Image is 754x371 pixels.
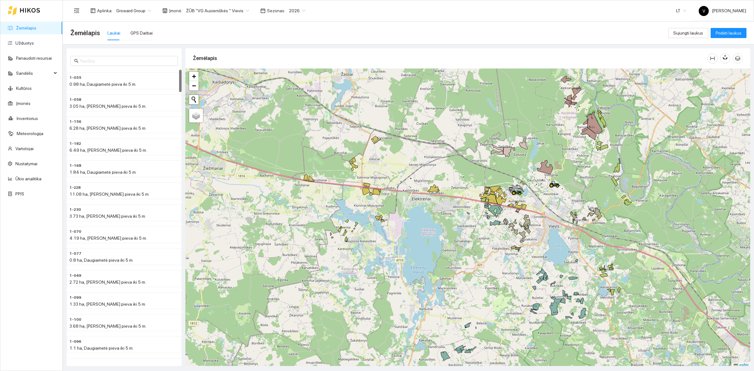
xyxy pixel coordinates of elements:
[668,30,708,35] a: Sujungti laukus
[70,4,83,17] button: menu-fold
[16,86,32,91] a: Kultūros
[69,163,81,169] span: 1-168
[15,41,34,46] a: Užduotys
[107,30,120,36] div: Laukai
[70,28,100,38] span: Žemėlapis
[74,59,79,63] span: search
[15,176,41,181] a: Ūkio analitika
[716,30,741,36] span: Pridėti laukus
[69,324,146,329] span: 3.68 ha, [PERSON_NAME] pieva iki 5 m.
[69,192,150,197] span: 11.08 ha, [PERSON_NAME] pieva iki 5 m.
[734,363,749,367] a: Leaflet
[17,116,38,121] a: Inventorius
[69,207,81,213] span: 1-230
[192,82,196,90] span: −
[69,346,134,351] span: 1.1 ha, Daugiametė pieva iki 5 m.
[189,81,199,90] a: Zoom out
[15,191,24,196] a: PPIS
[90,8,96,13] span: layout
[289,6,305,15] span: 2026
[69,229,81,235] span: 1-070
[192,72,196,80] span: +
[74,8,79,14] span: menu-fold
[69,273,81,279] span: 1-049
[17,131,43,136] a: Meteorologija
[267,7,285,14] span: Sezonas :
[69,317,81,323] span: 1-100
[69,339,81,345] span: 1-096
[193,49,708,67] div: Žemėlapis
[97,7,112,14] span: Aplinka :
[69,251,81,257] span: 1-077
[69,236,147,241] span: 4.19 ha, [PERSON_NAME] pieva iki 5 m.
[711,28,746,38] button: Pridėti laukus
[69,185,81,191] span: 1-228
[162,8,167,13] span: shop
[69,119,81,125] span: 1-156
[699,8,746,13] span: [PERSON_NAME]
[673,30,703,36] span: Sujungti laukus
[69,280,146,285] span: 2.72 ha, [PERSON_NAME] pieva iki 5 m.
[16,25,36,30] a: Žemėlapis
[69,75,81,81] span: 1-055
[69,302,146,307] span: 1.33 ha, [PERSON_NAME] pieva iki 5 m.
[16,56,52,61] a: Panaudoti resursai
[186,6,249,15] span: ŽŪB "VG Ausieniškės " Vievis
[260,8,265,13] span: calendar
[69,258,134,263] span: 0.8 ha, Daugiametė pieva iki 5 m.
[15,146,34,151] a: Vartotojai
[130,30,153,36] div: GPS Darbai
[189,72,199,81] a: Zoom in
[69,214,146,219] span: 3.73 ha, [PERSON_NAME] pieva iki 5 m.
[676,6,686,15] span: LT
[15,161,37,166] a: Nustatymai
[80,57,174,64] input: Paieška
[69,170,137,175] span: 1.84 ha, Daugiametė pieva iki 5 m.
[16,101,30,106] a: Įmonės
[189,109,203,123] a: Layers
[668,28,708,38] button: Sujungti laukus
[708,53,718,63] button: column-width
[708,56,717,61] span: column-width
[169,7,182,14] span: Įmonė :
[69,104,146,109] span: 3.05 ha, [PERSON_NAME] pieva iki 5 m.
[711,30,746,35] a: Pridėti laukus
[69,141,81,147] span: 1-182
[69,148,147,153] span: 6.49 ha, [PERSON_NAME] pieva iki 5 m.
[189,95,199,104] button: Initiate a new search
[69,295,81,301] span: 1-099
[69,97,81,103] span: 1-058
[702,6,705,16] span: V
[69,126,146,131] span: 6.28 ha, [PERSON_NAME] pieva iki 5 m.
[116,6,151,15] span: Groward Group
[69,82,136,87] span: 0.98 ha, Daugiametė pieva iki 5 m.
[16,67,52,79] span: Sandėlis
